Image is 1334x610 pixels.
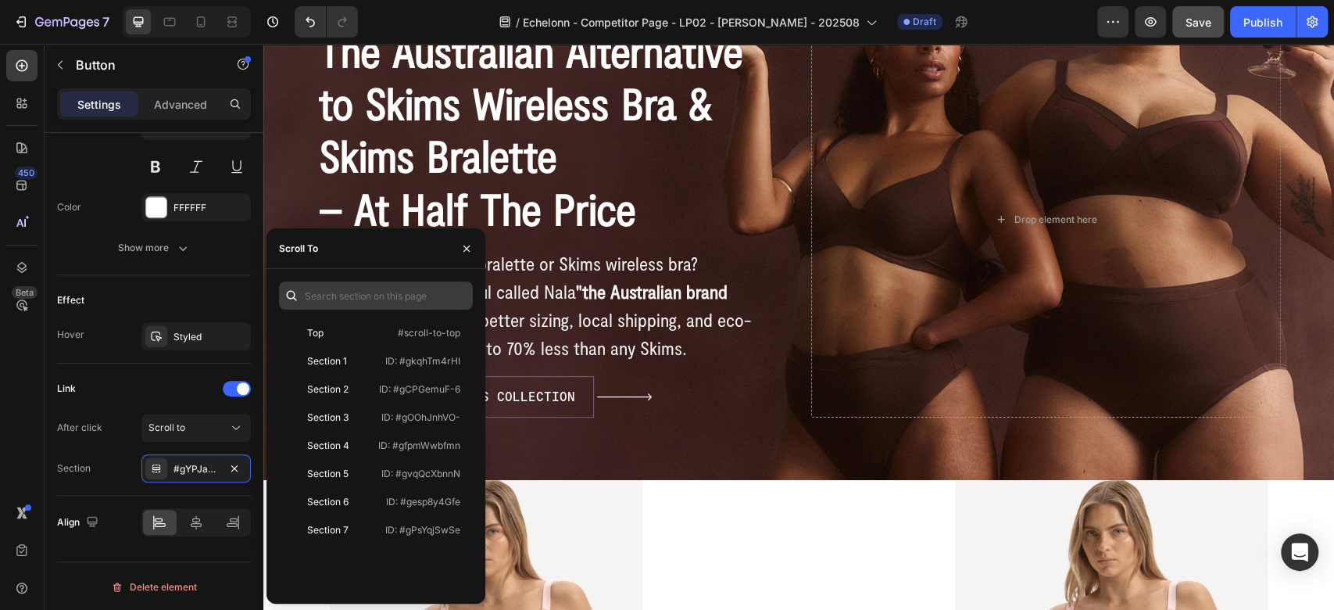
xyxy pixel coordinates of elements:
div: Section 7 [307,523,349,537]
p: ID: #gfpmWwbfmn [378,439,460,453]
button: Publish [1230,6,1296,38]
span: Save [1186,16,1211,29]
div: Publish [1243,14,1282,30]
div: Button [73,310,109,325]
p: #scroll-to-top [398,326,460,340]
p: Searching for a Skims bralette or Skims wireless bra? Discover why Body+Soul called Nala with bet... [55,206,522,318]
span: / [516,14,520,30]
input: Search section on this page [279,282,473,310]
div: Section 4 [307,439,349,453]
div: Section 6 [307,495,349,509]
div: Delete element [111,578,197,597]
div: Top [307,326,324,340]
div: Effect [57,293,84,307]
p: Settings [77,96,121,113]
span: Echelonn - Competitor Page - LP02 - [PERSON_NAME] - 202508 [523,14,860,30]
div: Section 5 [307,467,349,481]
button: Delete element [57,575,251,600]
div: 450 [15,167,38,179]
div: Scroll To [279,242,318,256]
iframe: Design area [263,44,1334,610]
p: ID: #gOOhJnhVO- [381,411,460,425]
div: Styled [173,330,247,344]
strong: "the Australian brand overtaking Skims" [55,236,464,287]
div: Section 1 [307,354,347,368]
div: #gYPJa-nqN1 [173,462,219,476]
div: Show more [118,240,191,256]
p: ID: #gCPGemuF-6 [379,382,460,396]
img: gempages_579564021968011873-9d2b6e27-3601-4d50-8728-10bb8e7bbeb3.svg [334,350,388,357]
button: Save [1172,6,1224,38]
button: Scroll to [141,414,251,442]
div: Drop element here [750,170,833,182]
div: Color [57,200,81,214]
a: SHOP THE WIREFREE BRAS COLLECTION [54,332,331,374]
div: Align [57,512,102,533]
p: ID: #gkqhTm4rHI [385,354,460,368]
button: Show more [57,234,251,262]
p: SHOP THE WIREFREE BRAS COLLECTION [54,342,312,364]
div: Open Intercom Messenger [1281,533,1318,571]
div: Section [57,461,91,475]
div: Hover [57,328,84,342]
div: After click [57,421,102,435]
p: 7 [102,13,109,31]
div: Beta [12,286,38,299]
span: Scroll to [148,422,185,433]
strong: – At Half The Price [55,138,373,190]
div: Link [57,382,76,396]
p: Button [76,56,209,74]
button: 7 [6,6,116,38]
p: ID: #gPsYqjSwSe [385,523,460,537]
span: Draft [913,15,936,29]
div: Section 2 [307,382,349,396]
p: ID: #gesp8y4Gfe [386,495,460,509]
div: FFFFFF [173,201,247,215]
p: Advanced [154,96,207,113]
div: Section 3 [307,411,349,425]
p: ID: #gvqQcXbnnN [381,467,460,481]
div: Undo/Redo [295,6,358,38]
